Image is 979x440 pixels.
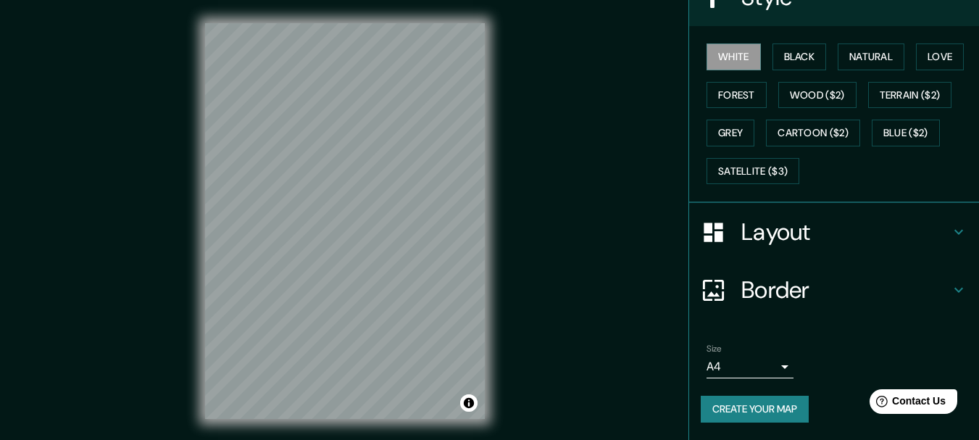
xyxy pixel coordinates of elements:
[707,82,767,109] button: Forest
[689,203,979,261] div: Layout
[838,43,904,70] button: Natural
[872,120,940,146] button: Blue ($2)
[916,43,964,70] button: Love
[868,82,952,109] button: Terrain ($2)
[707,120,754,146] button: Grey
[460,394,478,412] button: Toggle attribution
[741,217,950,246] h4: Layout
[772,43,827,70] button: Black
[850,383,963,424] iframe: Help widget launcher
[707,158,799,185] button: Satellite ($3)
[766,120,860,146] button: Cartoon ($2)
[741,275,950,304] h4: Border
[205,23,485,419] canvas: Map
[707,43,761,70] button: White
[778,82,857,109] button: Wood ($2)
[707,355,793,378] div: A4
[707,343,722,355] label: Size
[689,261,979,319] div: Border
[701,396,809,423] button: Create your map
